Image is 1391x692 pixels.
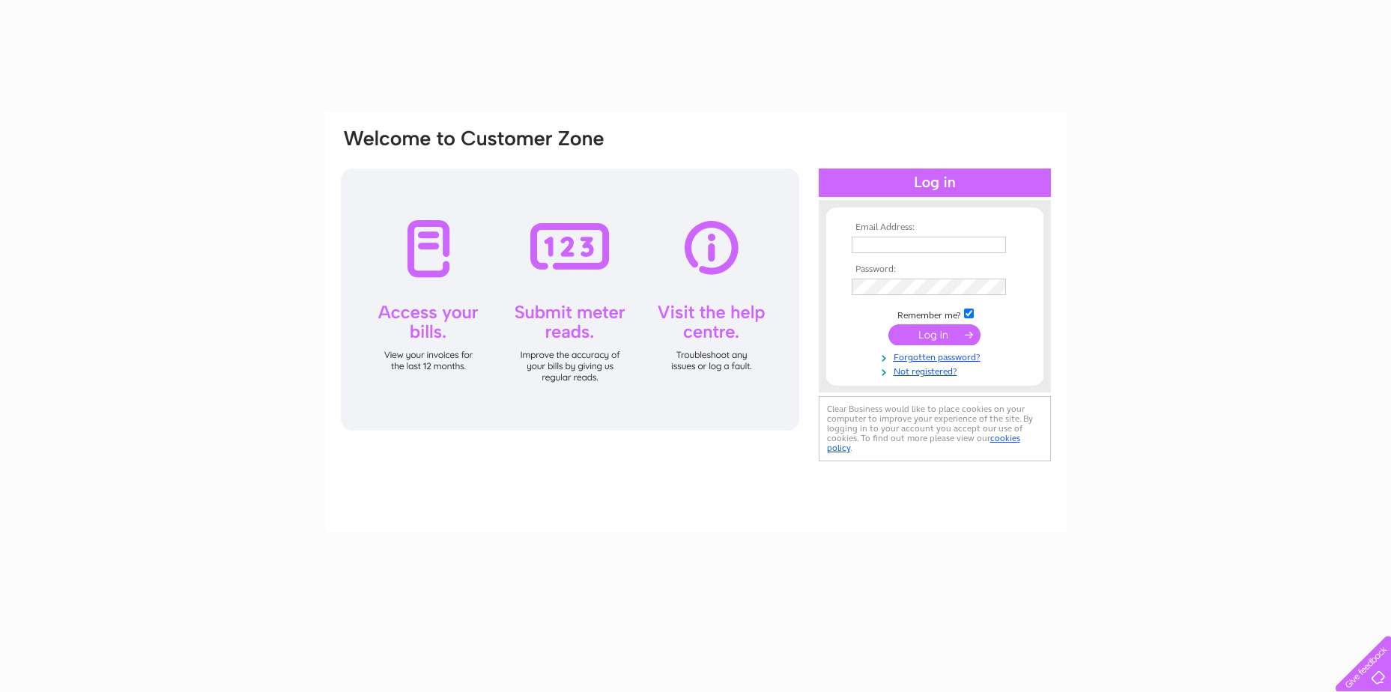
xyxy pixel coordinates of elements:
a: Not registered? [852,363,1022,377]
th: Password: [848,264,1022,275]
td: Remember me? [848,306,1022,321]
a: cookies policy [827,433,1020,453]
th: Email Address: [848,222,1022,233]
input: Submit [888,324,981,345]
div: Clear Business would like to place cookies on your computer to improve your experience of the sit... [819,396,1051,461]
a: Forgotten password? [852,349,1022,363]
